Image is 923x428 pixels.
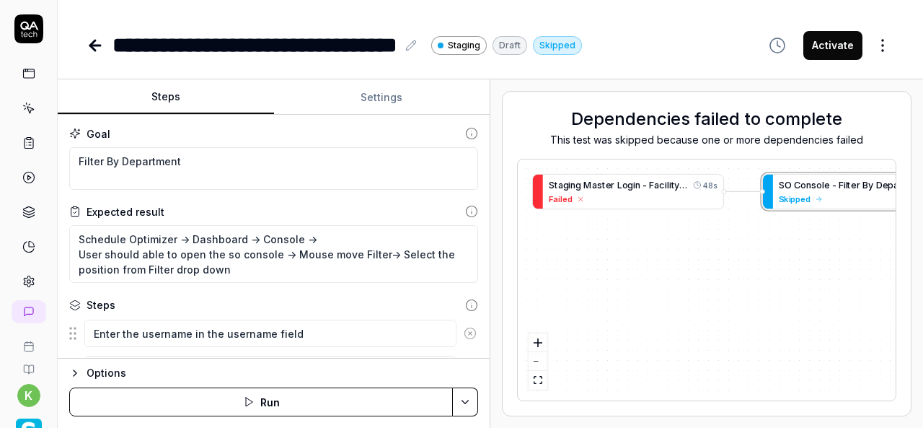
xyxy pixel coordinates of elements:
[69,388,453,416] button: Run
[87,297,115,313] div: Steps
[654,180,659,191] span: a
[597,180,602,191] span: s
[689,180,694,191] span: B
[274,80,490,115] button: Settings
[665,180,667,191] span: i
[669,180,671,191] span: i
[760,31,795,60] button: View version history
[671,180,675,191] span: t
[431,35,487,55] a: Staging
[12,300,46,323] a: New conversation
[606,180,611,191] span: e
[563,180,569,191] span: g
[456,355,483,384] button: Remove step
[627,180,633,191] span: g
[517,106,896,132] h2: Dependencies failed to complete
[649,180,654,191] span: F
[529,371,547,390] button: fit view
[583,180,591,191] span: M
[674,180,687,191] span: y
[633,180,635,191] span: i
[448,39,480,52] span: Staging
[549,180,555,191] span: S
[517,132,896,147] div: This test was skipped because one or more dependencies failed
[17,384,40,407] button: k
[703,180,717,191] time: 48s
[622,180,628,191] span: o
[529,333,547,352] button: zoom in
[617,180,622,191] span: L
[529,352,547,371] button: zoom out
[558,180,563,191] span: a
[642,180,647,191] span: -
[6,329,51,352] a: Book a call with us
[87,204,164,219] div: Expected result
[555,180,558,191] span: t
[493,36,527,55] div: Draft
[659,180,665,191] span: c
[6,352,51,375] a: Documentation
[568,180,570,191] span: i
[575,180,581,191] span: g
[549,193,573,205] span: Failed
[69,354,478,385] div: Suggestions
[667,180,669,191] span: l
[87,364,478,382] div: Options
[456,319,483,348] button: Remove step
[87,126,110,141] div: Goal
[570,180,575,191] span: n
[803,31,862,60] button: Activate
[635,180,640,191] span: n
[533,36,582,55] div: Skipped
[69,318,478,349] div: Suggestions
[611,180,614,191] span: r
[69,364,478,382] button: Options
[58,80,274,115] button: Steps
[592,180,597,191] span: a
[529,333,547,390] div: React Flow controls
[602,180,606,191] span: t
[532,174,724,209] a: StagingMasterLogin-Facility-B48sFailed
